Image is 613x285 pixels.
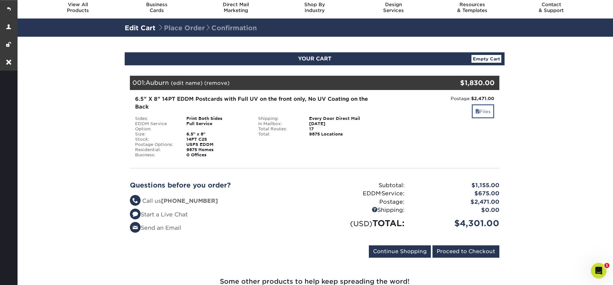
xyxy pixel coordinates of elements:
div: $2,471.00 [409,198,504,206]
a: Edit Cart [125,24,156,32]
div: 9875 Homes [181,147,253,152]
span: files [475,109,480,114]
div: EDDM Service Option: [130,121,181,132]
strong: $2,471.00 [471,96,494,101]
div: Industry [275,2,354,13]
div: Full Service [181,121,253,132]
span: Resources [433,2,512,7]
div: 0 Offices [181,152,253,158]
div: 17 [304,126,376,132]
div: Total: [253,132,305,137]
div: & Support [512,2,591,13]
a: Send an Email [130,225,181,231]
div: 6.5" x 8" [181,132,253,137]
div: EDDM Service: [315,189,409,198]
div: Sides: [130,116,181,121]
div: 6.5" X 8" 14PT EDDM Postcards with Full UV on the front only, No UV Coating on the Back [135,95,371,111]
div: 14PT C2S [181,137,253,142]
small: (USD) [350,219,372,228]
span: YOUR CART [298,56,332,62]
span: Place Order Confirmation [157,24,257,32]
div: $1,155.00 [409,181,504,190]
div: Postage: [381,95,494,102]
span: 1 [604,263,609,268]
div: TOTAL: [315,217,409,229]
div: Size: [130,132,181,137]
strong: [PHONE_NUMBER] [161,198,218,204]
div: Business: [130,152,181,158]
div: Postage: [315,198,409,206]
div: Services [354,2,433,13]
div: $675.00 [409,189,504,198]
a: (edit name) [171,80,203,86]
div: Shipping: [253,116,305,121]
div: Shipping: [315,206,409,214]
div: Cards [118,2,196,13]
div: [DATE] [304,121,376,126]
iframe: Intercom live chat [591,263,607,279]
span: Design [354,2,433,7]
span: Shop By [275,2,354,7]
div: Every Door Direct Mail [304,116,376,121]
a: Empty Cart [471,55,501,63]
span: Contact [512,2,591,7]
h2: Questions before you order? [130,181,310,189]
a: Start a Live Chat [130,211,188,218]
div: In Mailbox: [253,121,305,126]
div: Subtotal: [315,181,409,190]
div: Residential: [130,147,181,152]
div: Postage Options: [130,142,181,147]
div: 9875 Locations [304,132,376,137]
a: Files [472,104,494,118]
div: Stock: [130,137,181,142]
span: Business [118,2,196,7]
span: Direct Mail [196,2,275,7]
span: Auburn [145,79,169,86]
div: & Templates [433,2,512,13]
span: ® [381,192,382,195]
div: $0.00 [409,206,504,214]
span: View All [39,2,118,7]
a: (remove) [204,80,230,86]
input: Continue Shopping [369,245,431,258]
div: Products [39,2,118,13]
div: $4,301.00 [409,217,504,229]
div: Print Both Sides [181,116,253,121]
div: $1,830.00 [438,78,494,88]
div: 001: [130,76,438,90]
div: USPS EDDM [181,142,253,147]
input: Proceed to Checkout [432,245,499,258]
div: Total Routes: [253,126,305,132]
div: Marketing [196,2,275,13]
li: Call us [130,197,310,205]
